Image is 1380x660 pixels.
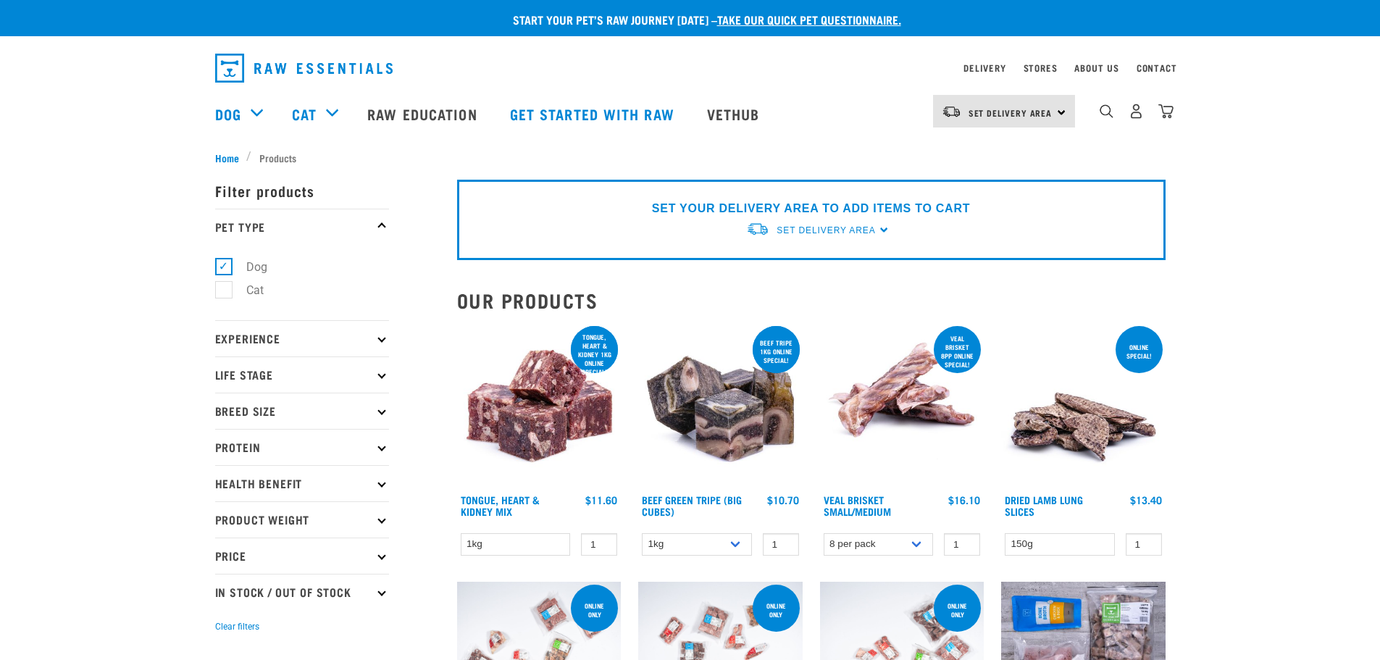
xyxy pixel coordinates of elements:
img: van-moving.png [746,222,769,237]
label: Cat [223,281,269,299]
p: Life Stage [215,356,389,393]
a: Cat [292,103,317,125]
img: van-moving.png [942,105,961,118]
div: $16.10 [948,494,980,506]
img: 1303 Lamb Lung Slices 01 [1001,323,1166,488]
p: Pet Type [215,209,389,245]
div: $11.60 [585,494,617,506]
a: Contact [1137,65,1177,70]
a: Veal Brisket Small/Medium [824,497,891,514]
div: Tongue, Heart & Kidney 1kg online special! [571,326,618,383]
h2: Our Products [457,289,1166,312]
p: Health Benefit [215,465,389,501]
button: Clear filters [215,620,259,633]
p: Price [215,538,389,574]
img: home-icon-1@2x.png [1100,104,1113,118]
a: Stores [1024,65,1058,70]
img: home-icon@2x.png [1158,104,1174,119]
a: Delivery [963,65,1005,70]
p: Experience [215,320,389,356]
input: 1 [763,533,799,556]
div: Veal Brisket 8pp online special! [934,327,981,375]
a: Dried Lamb Lung Slices [1005,497,1083,514]
label: Dog [223,258,273,276]
input: 1 [944,533,980,556]
a: Raw Education [353,85,495,143]
div: Beef tripe 1kg online special! [753,332,800,371]
input: 1 [581,533,617,556]
p: Protein [215,429,389,465]
p: In Stock / Out Of Stock [215,574,389,610]
nav: dropdown navigation [204,48,1177,88]
img: 1207 Veal Brisket 4pp 01 [820,323,984,488]
p: Breed Size [215,393,389,429]
input: 1 [1126,533,1162,556]
a: About Us [1074,65,1118,70]
img: 1167 Tongue Heart Kidney Mix 01 [457,323,622,488]
img: user.png [1129,104,1144,119]
a: Tongue, Heart & Kidney Mix [461,497,540,514]
div: Online Only [753,595,800,625]
p: Filter products [215,172,389,209]
span: Set Delivery Area [777,225,875,235]
a: Get started with Raw [495,85,693,143]
img: Raw Essentials Logo [215,54,393,83]
p: Product Weight [215,501,389,538]
span: Set Delivery Area [969,110,1053,115]
img: 1044 Green Tripe Beef [638,323,803,488]
div: $10.70 [767,494,799,506]
nav: breadcrumbs [215,150,1166,165]
a: take our quick pet questionnaire. [717,16,901,22]
a: Dog [215,103,241,125]
div: ONLINE SPECIAL! [1116,336,1163,367]
div: Online Only [571,595,618,625]
p: SET YOUR DELIVERY AREA TO ADD ITEMS TO CART [652,200,970,217]
div: Online Only [934,595,981,625]
span: Home [215,150,239,165]
div: $13.40 [1130,494,1162,506]
a: Home [215,150,247,165]
a: Beef Green Tripe (Big Cubes) [642,497,742,514]
a: Vethub [693,85,778,143]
